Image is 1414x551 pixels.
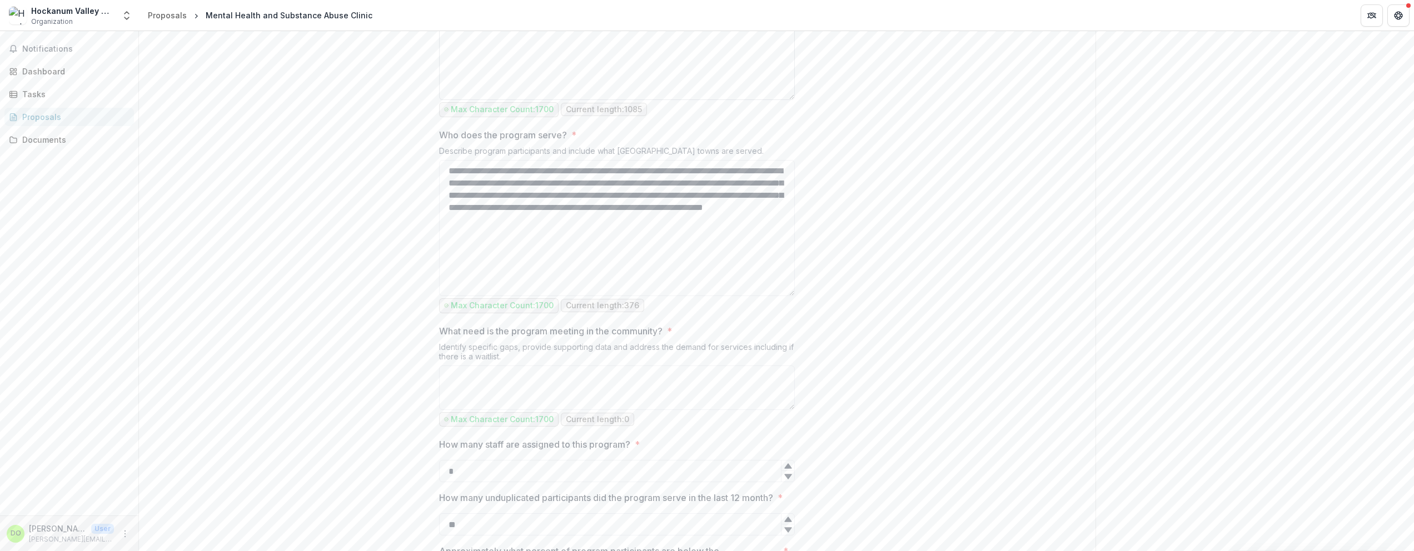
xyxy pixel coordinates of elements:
[451,105,554,114] p: Max Character Count: 1700
[4,108,134,126] a: Proposals
[439,491,773,504] p: How many unduplicated participants did the program serve in the last 12 month?
[439,342,795,365] div: Identify specific gaps, provide supporting data and address the demand for services including if ...
[566,301,639,310] p: Current length: 376
[22,44,130,54] span: Notifications
[22,134,125,146] div: Documents
[4,40,134,58] button: Notifications
[11,530,21,537] div: David O'Rourke
[143,7,377,23] nav: breadcrumb
[566,415,629,424] p: Current length: 0
[206,9,372,21] div: Mental Health and Substance Abuse Clinic
[143,7,191,23] a: Proposals
[4,62,134,81] a: Dashboard
[439,438,630,451] p: How many staff are assigned to this program?
[22,111,125,123] div: Proposals
[1361,4,1383,27] button: Partners
[91,524,114,534] p: User
[22,66,125,77] div: Dashboard
[29,523,87,534] p: [PERSON_NAME]
[451,301,554,310] p: Max Character Count: 1700
[9,7,27,24] img: Hockanum Valley Community Council, Inc.
[566,105,642,114] p: Current length: 1085
[439,324,663,338] p: What need is the program meeting in the community?
[31,17,73,27] span: Organization
[439,146,795,160] div: Describe program participants and include what [GEOGRAPHIC_DATA] towns are served.
[31,5,114,17] div: Hockanum Valley Community Council, Inc.
[119,4,135,27] button: Open entity switcher
[22,88,125,100] div: Tasks
[1387,4,1410,27] button: Get Help
[148,9,187,21] div: Proposals
[4,85,134,103] a: Tasks
[29,534,114,544] p: [PERSON_NAME][EMAIL_ADDRESS][DOMAIN_NAME]
[439,128,567,142] p: Who does the program serve?
[118,527,132,540] button: More
[4,131,134,149] a: Documents
[451,415,554,424] p: Max Character Count: 1700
